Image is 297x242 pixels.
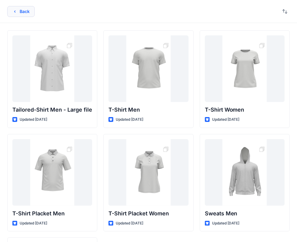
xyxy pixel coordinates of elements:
[205,35,285,102] a: T-Shirt Women
[212,116,240,123] p: Updated [DATE]
[108,106,188,114] p: T-Shirt Men
[108,139,188,206] a: T-Shirt Placket Women
[20,220,47,227] p: Updated [DATE]
[205,106,285,114] p: T-Shirt Women
[205,209,285,218] p: Sweats Men
[12,209,92,218] p: T-Shirt Placket Men
[108,35,188,102] a: T-Shirt Men
[12,106,92,114] p: Tailored-Shirt Men - Large file
[212,220,240,227] p: Updated [DATE]
[20,116,47,123] p: Updated [DATE]
[7,6,35,17] button: Back
[12,139,92,206] a: T-Shirt Placket Men
[205,139,285,206] a: Sweats Men
[12,35,92,102] a: Tailored-Shirt Men - Large file
[116,220,143,227] p: Updated [DATE]
[116,116,143,123] p: Updated [DATE]
[108,209,188,218] p: T-Shirt Placket Women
